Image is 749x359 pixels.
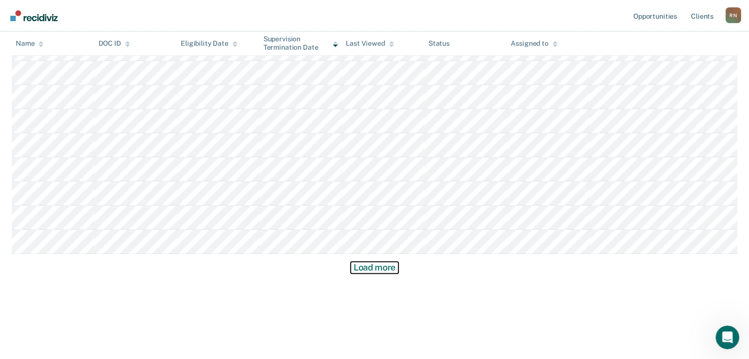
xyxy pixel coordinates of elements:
div: Name [16,39,43,48]
div: Supervision Termination Date [263,35,338,52]
iframe: Intercom live chat [716,326,739,349]
div: R N [725,7,741,23]
div: Last Viewed [346,39,393,48]
div: Assigned to [511,39,557,48]
div: Eligibility Date [181,39,237,48]
div: DOC ID [98,39,130,48]
img: Recidiviz [10,10,58,21]
button: Load more [351,262,398,273]
button: Profile dropdown button [725,7,741,23]
div: Status [428,39,450,48]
